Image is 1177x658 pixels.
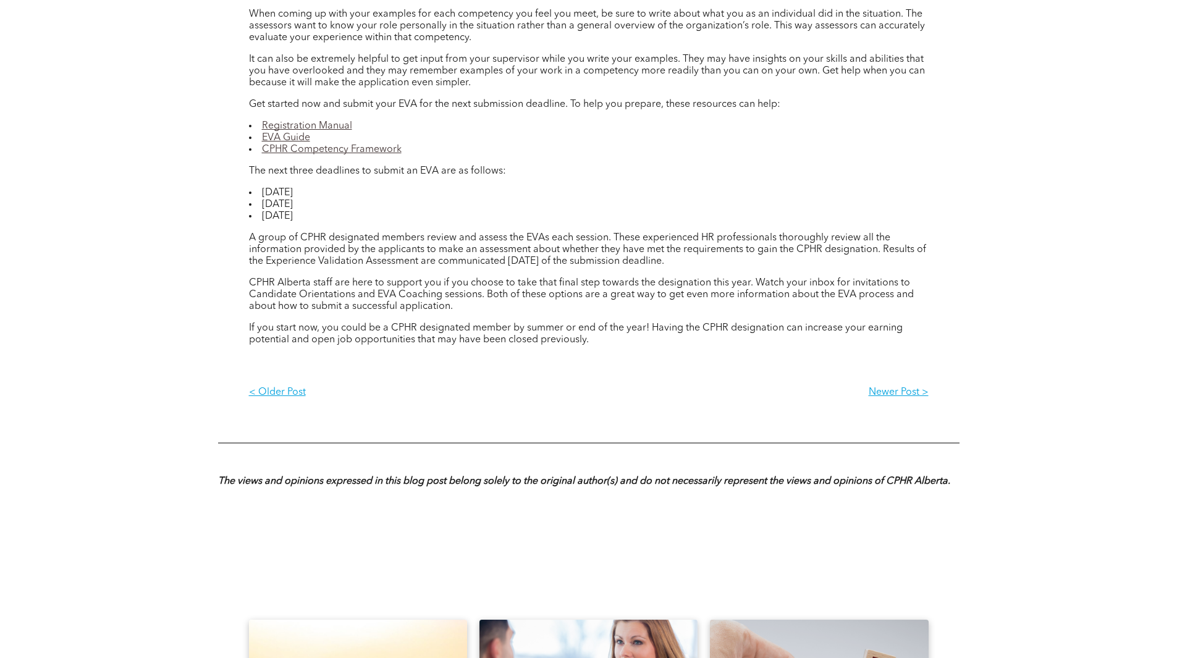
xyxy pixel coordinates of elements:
[249,54,929,89] p: It can also be extremely helpful to get input from your supervisor while you write your examples....
[249,99,929,111] p: Get started now and submit your EVA for the next submission deadline. To help you prepare, these ...
[249,277,929,313] p: CPHR Alberta staff are here to support you if you choose to take that final step towards the desi...
[249,387,589,399] p: < Older Post
[249,211,929,222] li: [DATE]
[249,166,929,177] p: The next three deadlines to submit an EVA are as follows:
[249,9,929,44] p: When coming up with your examples for each competency you feel you meet, be sure to write about w...
[249,377,589,408] a: < Older Post
[249,187,929,199] li: [DATE]
[249,323,929,346] p: If you start now, you could be a CPHR designated member by summer or end of the year! Having the ...
[249,232,929,268] p: A group of CPHR designated members review and assess the EVAs each session. These experienced HR ...
[589,387,929,399] p: Newer Post >
[262,121,352,131] a: Registration Manual
[589,377,929,408] a: Newer Post >
[262,133,310,143] a: EVA Guide
[249,199,929,211] li: [DATE]
[218,476,950,486] strong: The views and opinions expressed in this blog post belong solely to the original author(s) and do...
[262,145,402,154] a: CPHR Competency Framework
